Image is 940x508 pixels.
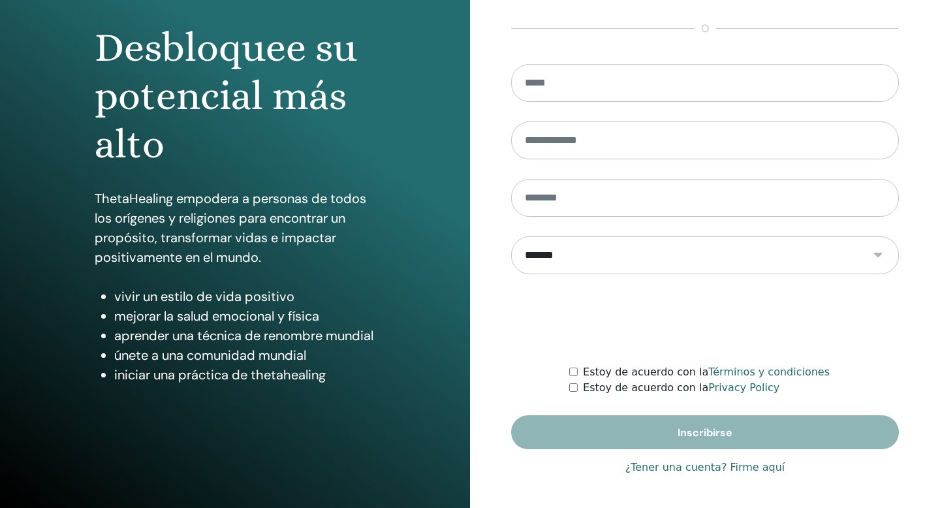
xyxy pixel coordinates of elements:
h1: Desbloquee su potencial más alto [95,24,375,169]
li: únete a una comunidad mundial [114,345,375,365]
li: iniciar una práctica de thetahealing [114,365,375,385]
span: o [695,21,715,37]
a: ¿Tener una cuenta? Firme aquí [625,460,785,475]
li: aprender una técnica de renombre mundial [114,326,375,345]
label: Estoy de acuerdo con la [583,380,779,396]
p: ThetaHealing empodera a personas de todos los orígenes y religiones para encontrar un propósito, ... [95,189,375,267]
li: mejorar la salud emocional y física [114,306,375,326]
a: Privacy Policy [708,381,779,394]
label: Estoy de acuerdo con la [583,364,830,380]
a: Términos y condiciones [708,366,830,378]
li: vivir un estilo de vida positivo [114,287,375,306]
iframe: reCAPTCHA [606,294,804,345]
